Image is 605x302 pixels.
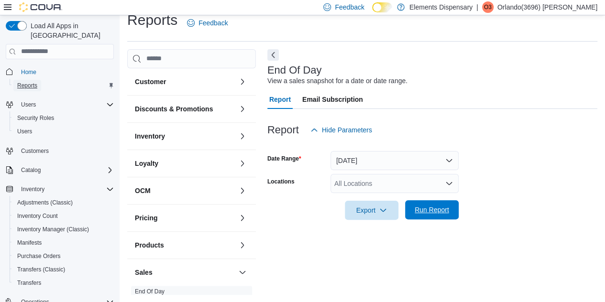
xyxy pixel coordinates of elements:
[237,76,248,87] button: Customer
[17,99,40,110] button: Users
[135,213,235,223] button: Pricing
[497,1,597,13] p: Orlando(3696) [PERSON_NAME]
[267,76,407,86] div: View a sales snapshot for a date or date range.
[13,250,114,262] span: Purchase Orders
[10,111,118,125] button: Security Roles
[135,159,158,168] h3: Loyalty
[17,145,114,157] span: Customers
[135,159,235,168] button: Loyalty
[13,264,69,275] a: Transfers (Classic)
[2,144,118,158] button: Customers
[135,131,235,141] button: Inventory
[17,252,61,260] span: Purchase Orders
[10,223,118,236] button: Inventory Manager (Classic)
[135,77,235,86] button: Customer
[17,145,53,157] a: Customers
[17,164,44,176] button: Catalog
[10,125,118,138] button: Users
[13,80,41,91] a: Reports
[13,126,114,137] span: Users
[135,104,235,114] button: Discounts & Promotions
[2,163,118,177] button: Catalog
[127,11,177,30] h1: Reports
[17,164,114,176] span: Catalog
[21,185,44,193] span: Inventory
[17,183,48,195] button: Inventory
[415,205,449,215] span: Run Report
[445,180,453,187] button: Open list of options
[13,210,62,222] a: Inventory Count
[27,21,114,40] span: Load All Apps in [GEOGRAPHIC_DATA]
[135,240,235,250] button: Products
[13,197,114,208] span: Adjustments (Classic)
[13,250,65,262] a: Purchase Orders
[21,101,36,108] span: Users
[198,18,228,28] span: Feedback
[135,186,235,195] button: OCM
[10,236,118,249] button: Manifests
[135,288,165,295] a: End Of Day
[17,128,32,135] span: Users
[135,268,153,277] h3: Sales
[13,277,114,289] span: Transfers
[21,147,49,155] span: Customers
[135,288,165,295] span: End Of Day
[2,183,118,196] button: Inventory
[17,66,114,78] span: Home
[484,1,492,13] span: O3
[10,276,118,290] button: Transfers
[351,201,393,220] span: Export
[13,197,77,208] a: Adjustments (Classic)
[17,199,73,206] span: Adjustments (Classic)
[482,1,494,13] div: Orlando(3696) Caver
[135,186,151,195] h3: OCM
[409,1,473,13] p: Elements Dispensary
[405,200,459,219] button: Run Report
[135,213,157,223] h3: Pricing
[183,13,231,32] a: Feedback
[13,112,114,124] span: Security Roles
[2,65,118,79] button: Home
[2,98,118,111] button: Users
[267,155,301,162] label: Date Range
[302,90,363,109] span: Email Subscription
[237,239,248,251] button: Products
[237,130,248,142] button: Inventory
[135,77,166,86] h3: Customer
[17,66,40,78] a: Home
[372,2,392,12] input: Dark Mode
[237,185,248,196] button: OCM
[10,263,118,276] button: Transfers (Classic)
[335,2,364,12] span: Feedback
[307,120,376,140] button: Hide Parameters
[135,240,164,250] h3: Products
[135,104,213,114] h3: Discounts & Promotions
[13,237,114,248] span: Manifests
[10,196,118,209] button: Adjustments (Classic)
[19,2,62,12] img: Cova
[267,49,279,61] button: Next
[476,1,478,13] p: |
[13,126,36,137] a: Users
[13,210,114,222] span: Inventory Count
[13,112,58,124] a: Security Roles
[17,239,42,247] span: Manifests
[267,65,322,76] h3: End Of Day
[267,124,299,136] h3: Report
[269,90,291,109] span: Report
[135,268,235,277] button: Sales
[17,82,37,89] span: Reports
[17,226,89,233] span: Inventory Manager (Classic)
[237,212,248,224] button: Pricing
[10,79,118,92] button: Reports
[13,277,45,289] a: Transfers
[17,99,114,110] span: Users
[267,178,295,185] label: Locations
[17,212,58,220] span: Inventory Count
[237,103,248,115] button: Discounts & Promotions
[345,201,398,220] button: Export
[10,249,118,263] button: Purchase Orders
[21,166,41,174] span: Catalog
[17,114,54,122] span: Security Roles
[237,267,248,278] button: Sales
